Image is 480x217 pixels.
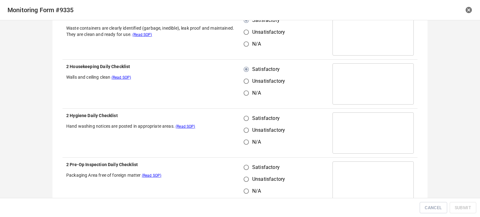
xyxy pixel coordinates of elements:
span: (Read SOP) [142,173,162,178]
div: s/u [244,112,290,148]
p: Waste containers are clearly identified (garbage, inedible), leak proof and maintained. They are ... [66,25,236,37]
span: Unsatisfactory [252,77,285,85]
span: Unsatisfactory [252,175,285,183]
span: N/A [252,89,261,97]
span: N/A [252,138,261,146]
b: 2 Pre-Op Inspection Daily Checklist [66,162,138,167]
p: Walls and ceiling clean [66,74,236,80]
span: (Read SOP) [112,75,131,80]
p: Packaging Area free of foreign matter [66,172,236,178]
b: 2 Hygiene Daily Checklist [66,113,118,118]
h6: Monitoring Form # 9335 [7,5,317,15]
span: Unsatisfactory [252,126,285,134]
span: Satisfactory [252,164,280,171]
span: (Read SOP) [132,32,152,37]
span: N/A [252,40,261,48]
span: (Read SOP) [176,124,195,129]
div: s/u [244,63,290,99]
b: 2 Housekeeping Daily Checklist [66,64,130,69]
span: Satisfactory [252,66,280,73]
span: Satisfactory [252,115,280,122]
span: Satisfactory [252,17,280,24]
p: Hand washing notices are posted in appropriate areas. [66,123,236,129]
div: s/u [244,161,290,197]
span: Cancel [425,204,442,212]
span: N/A [252,187,261,195]
button: Cancel [420,202,447,214]
span: Unsatisfactory [252,28,285,36]
div: s/u [244,14,290,50]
